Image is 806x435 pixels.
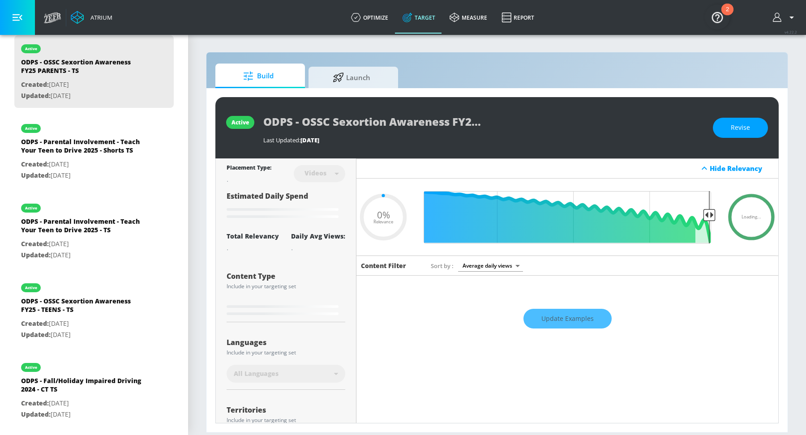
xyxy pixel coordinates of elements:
div: Include in your targeting set [227,284,345,289]
div: activeODPS - OSSC Sexortion Awareness FY25 - TEENS - TSCreated:[DATE]Updated:[DATE] [14,274,174,347]
div: activeODPS - Fall/Holiday Impaired Driving 2024 - CT TSCreated:[DATE]Updated:[DATE] [14,354,174,426]
div: Content Type [227,273,345,280]
span: All Languages [234,369,279,378]
div: Total Relevancy [227,232,279,240]
div: activeODPS - Parental Involvement - Teach Your Teen to Drive 2025 - Shorts TSCreated:[DATE]Update... [14,115,174,188]
div: Hide Relevancy [710,164,773,173]
a: measure [442,1,494,34]
div: ODPS - OSSC Sexortion Awareness FY25 - TEENS - TS [21,297,146,318]
p: [DATE] [21,318,146,329]
div: ODPS - Parental Involvement - Teach Your Teen to Drive 2025 - Shorts TS [21,137,146,159]
div: Languages [227,339,345,346]
div: active [25,286,37,290]
div: Estimated Daily Spend [227,191,345,221]
div: Territories [227,406,345,414]
div: Last Updated: [263,136,704,144]
span: Created: [21,319,49,328]
a: Target [395,1,442,34]
p: [DATE] [21,250,146,261]
div: activeODPS - OSSC Sexortion Awareness FY25 PARENTS - TSCreated:[DATE]Updated:[DATE] [14,35,174,108]
button: Open Resource Center, 2 new notifications [705,4,730,30]
div: active [25,47,37,51]
div: activeODPS - Parental Involvement - Teach Your Teen to Drive 2025 - TSCreated:[DATE]Updated:[DATE] [14,195,174,267]
span: Build [224,65,292,87]
div: ODPS - Fall/Holiday Impaired Driving 2024 - CT TS [21,376,146,398]
h6: Content Filter [361,261,406,270]
a: Atrium [71,11,112,24]
button: Revise [713,118,768,138]
div: Daily Avg Views: [291,232,345,240]
span: v 4.22.2 [785,30,797,34]
p: [DATE] [21,239,146,250]
a: optimize [344,1,395,34]
span: Updated: [21,410,51,418]
a: Report [494,1,541,34]
span: Created: [21,399,49,407]
span: Created: [21,80,49,89]
div: Atrium [87,13,112,21]
span: Created: [21,160,49,168]
span: Updated: [21,171,51,179]
div: ODPS - OSSC Sexortion Awareness FY25 PARENTS - TS [21,58,146,79]
span: Updated: [21,251,51,259]
div: All Languages [227,365,345,383]
div: Placement Type: [227,164,271,173]
span: Estimated Daily Spend [227,191,308,201]
div: Include in your targeting set [227,350,345,355]
div: Hide Relevancy [356,158,778,179]
span: Updated: [21,330,51,339]
div: active [25,126,37,131]
p: [DATE] [21,329,146,341]
span: Updated: [21,91,51,100]
span: Relevance [373,219,393,224]
span: Loading... [742,215,761,219]
div: active [25,365,37,370]
p: [DATE] [21,79,146,90]
span: Launch [317,67,386,88]
span: 0% [377,210,390,220]
div: active [232,119,249,126]
p: [DATE] [21,90,146,102]
div: Average daily views [458,260,523,272]
div: 2 [726,9,729,21]
p: [DATE] [21,159,146,170]
div: active [25,206,37,210]
div: Include in your targeting set [227,418,345,423]
span: Sort by [431,262,454,270]
span: [DATE] [300,136,319,144]
span: Revise [731,122,750,133]
input: Final Threshold [419,191,716,243]
div: Videos [300,169,331,177]
div: ODPS - Parental Involvement - Teach Your Teen to Drive 2025 - TS [21,217,146,239]
span: Created: [21,239,49,248]
p: [DATE] [21,170,146,181]
p: [DATE] [21,398,146,409]
p: [DATE] [21,409,146,420]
